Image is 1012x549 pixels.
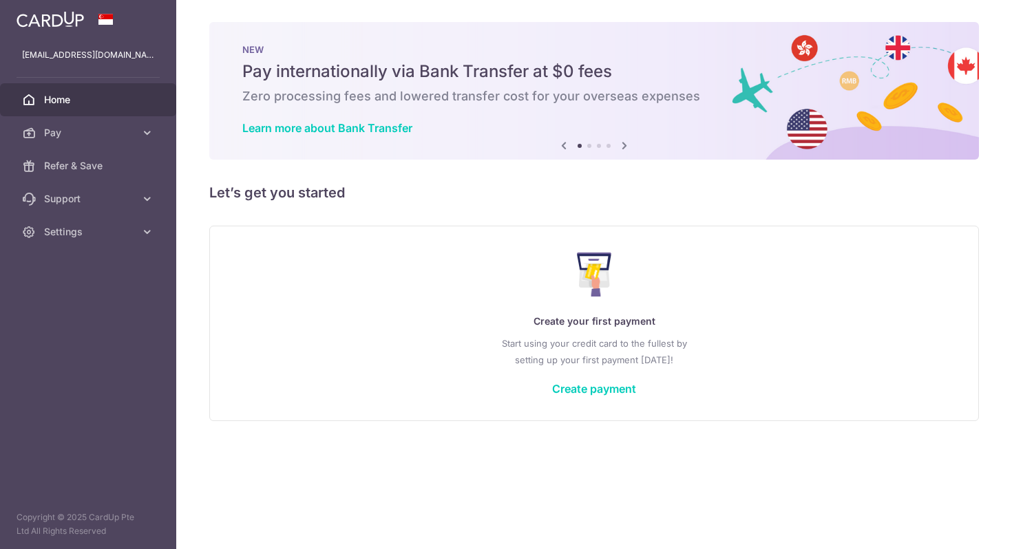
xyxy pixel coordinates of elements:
[242,61,946,83] h5: Pay internationally via Bank Transfer at $0 fees
[17,11,84,28] img: CardUp
[209,22,979,160] img: Bank transfer banner
[209,182,979,204] h5: Let’s get you started
[44,192,135,206] span: Support
[552,382,636,396] a: Create payment
[44,225,135,239] span: Settings
[44,159,135,173] span: Refer & Save
[44,93,135,107] span: Home
[242,88,946,105] h6: Zero processing fees and lowered transfer cost for your overseas expenses
[238,335,951,368] p: Start using your credit card to the fullest by setting up your first payment [DATE]!
[242,121,412,135] a: Learn more about Bank Transfer
[238,313,951,330] p: Create your first payment
[577,252,612,297] img: Make Payment
[22,48,154,62] p: [EMAIL_ADDRESS][DOMAIN_NAME]
[44,126,135,140] span: Pay
[242,44,946,55] p: NEW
